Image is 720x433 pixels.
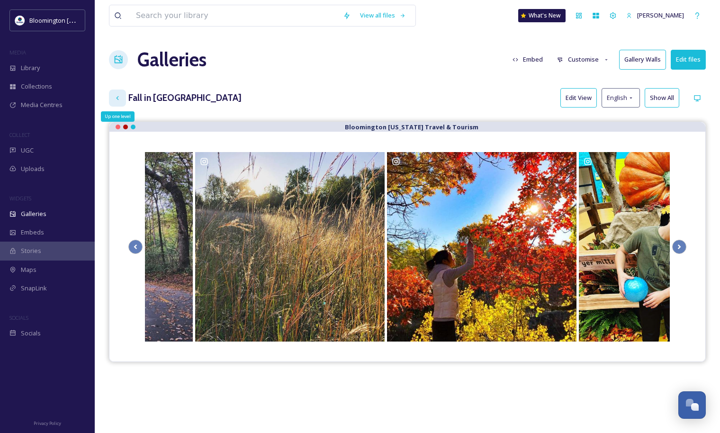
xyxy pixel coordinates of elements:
span: Bloomington [US_STATE] Travel & Tourism [29,16,148,25]
strong: Bloomington [US_STATE] Travel & Tourism [345,123,478,131]
a: Galleries [137,45,207,74]
span: English [607,93,627,102]
a: Privacy Policy [34,417,61,428]
span: Collections [21,82,52,91]
span: Stories [21,246,41,255]
span: [PERSON_NAME] [637,11,684,19]
div: Up one level [101,111,135,122]
span: Socials [21,329,41,338]
span: SOCIALS [9,314,28,321]
input: Search your library [131,5,338,26]
span: Library [21,63,40,72]
span: Galleries [21,209,46,218]
span: MEDIA [9,49,26,56]
button: Scroll Right [672,240,686,254]
button: Scroll Left [128,240,143,254]
button: Gallery Walls [619,50,666,69]
a: What's New [518,9,566,22]
span: UGC [21,146,34,155]
a: [PERSON_NAME] [621,6,689,25]
a: Opens media popup. Media description: Rights approved at 2019-10-25T18:40:38.415+0000 by el_9708. [386,151,577,343]
button: Embed [508,50,548,69]
span: Uploads [21,164,45,173]
button: Customise [552,50,614,69]
img: 429649847_804695101686009_1723528578384153789_n.jpg [15,16,25,25]
button: Open Chat [678,391,706,419]
h3: Fall in [GEOGRAPHIC_DATA] [128,91,242,105]
span: WIDGETS [9,195,31,202]
a: View all files [355,6,411,25]
a: Opens media popup. Media description: Rights approved at 2019-10-05T01:35:17.412+0000 by rkb1990. [194,151,386,343]
span: SnapLink [21,284,47,293]
button: Show All [645,88,679,108]
span: Media Centres [21,100,63,109]
span: Privacy Policy [34,420,61,426]
span: Maps [21,265,36,274]
span: Embeds [21,228,44,237]
span: COLLECT [9,131,30,138]
button: Edit View [560,88,597,108]
button: Edit files [671,50,706,69]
